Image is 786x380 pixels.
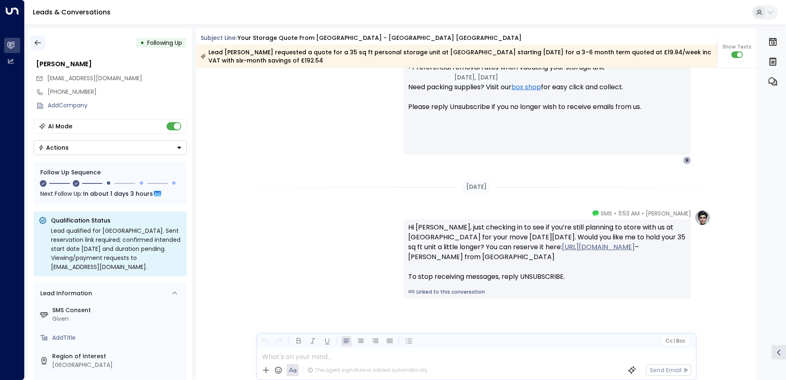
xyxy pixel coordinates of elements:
[511,82,541,92] a: box shop
[601,209,612,218] span: SMS
[140,35,144,50] div: •
[450,72,502,83] div: [DATE], [DATE]
[40,168,180,177] div: Follow Up Sequence
[51,216,182,225] p: Qualification Status
[34,140,187,155] button: Actions
[201,34,237,42] span: Subject Line:
[48,122,72,130] div: AI Mode
[646,209,691,218] span: [PERSON_NAME]
[38,144,69,151] div: Actions
[274,336,284,346] button: Redo
[618,209,640,218] span: 11:53 AM
[52,352,183,361] label: Region of Interest
[614,209,616,218] span: •
[48,101,187,110] div: AddCompany
[52,306,183,315] label: SMS Consent
[36,59,187,69] div: [PERSON_NAME]
[259,336,270,346] button: Undo
[694,209,711,226] img: profile-logo.png
[642,209,644,218] span: •
[37,289,92,298] div: Lead Information
[562,242,635,252] a: [URL][DOMAIN_NAME]
[147,39,182,47] span: Following Up
[51,226,182,271] div: Lead qualified for [GEOGRAPHIC_DATA]. Sent reservation link required; confirmed intended start da...
[665,338,685,344] span: Cc Bcc
[683,156,691,165] div: B
[408,222,686,282] div: Hi [PERSON_NAME], just checking in to see if you’re still planning to store with us at [GEOGRAPHI...
[463,181,490,193] div: [DATE]
[722,43,751,51] span: Show Texts
[48,88,187,96] div: [PHONE_NUMBER]
[52,361,183,369] div: [GEOGRAPHIC_DATA]
[201,48,712,65] div: Lead [PERSON_NAME] requested a quote for a 35 sq ft personal storage unit at [GEOGRAPHIC_DATA] st...
[47,74,142,82] span: [EMAIL_ADDRESS][DOMAIN_NAME]
[33,7,111,17] a: Leads & Conversations
[52,315,183,323] div: Given
[408,288,686,296] a: Linked to this conversation
[40,189,180,198] div: Next Follow Up:
[47,74,142,83] span: bowshawna963@gmail.com
[662,337,688,345] button: Cc|Bcc
[83,189,153,198] span: In about 1 days 3 hours
[307,366,428,374] div: The agent signature is added automatically
[238,34,522,42] div: Your storage quote from [GEOGRAPHIC_DATA] - [GEOGRAPHIC_DATA] [GEOGRAPHIC_DATA]
[34,140,187,155] div: Button group with a nested menu
[52,334,183,342] div: AddTitle
[673,338,675,344] span: |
